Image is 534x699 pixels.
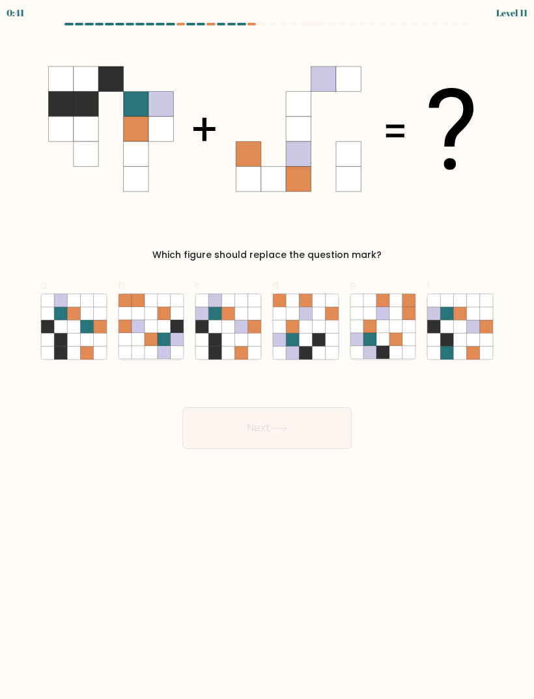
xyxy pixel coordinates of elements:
[496,6,527,20] div: Level 11
[195,278,203,292] span: c.
[40,278,49,292] span: a.
[182,407,352,449] button: Next
[48,248,486,262] div: Which figure should replace the question mark?
[118,278,127,292] span: b.
[427,278,432,292] span: f.
[272,278,281,292] span: d.
[350,278,358,292] span: e.
[7,6,24,20] div: 0:41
